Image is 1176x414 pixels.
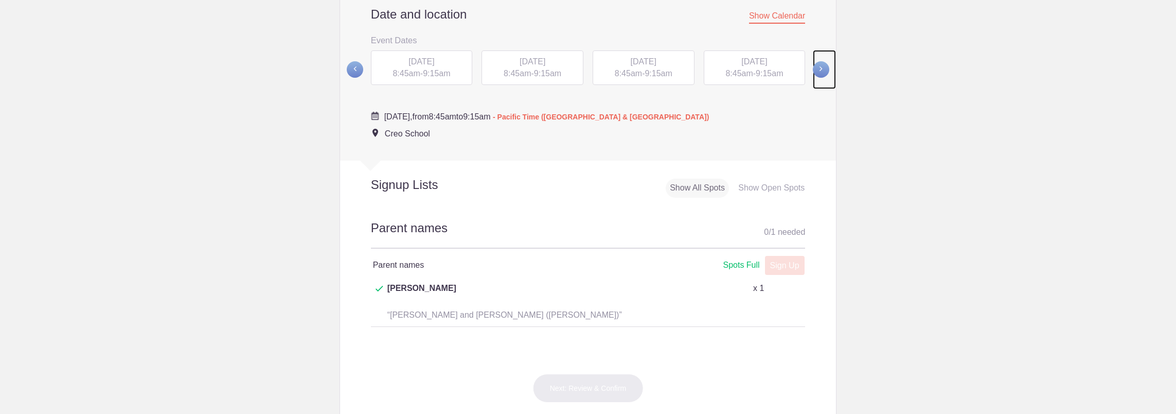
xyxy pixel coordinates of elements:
span: 8:45am [429,112,456,121]
span: 9:15am [423,69,450,78]
button: [DATE] 8:45am-9:15am [703,50,806,86]
h3: Event Dates [371,32,806,48]
p: x 1 [753,282,764,295]
button: [DATE] 8:45am-9:15am [481,50,584,86]
span: [DATE] [741,57,767,66]
h4: Parent names [373,259,588,271]
span: Creo School [385,129,430,138]
button: [DATE] 8:45am-9:15am [370,50,473,86]
h2: Parent names [371,219,806,249]
h2: Date and location [371,7,806,22]
span: 9:15am [756,69,783,78]
div: Show All Spots [666,179,729,198]
div: - [482,50,583,85]
span: 8:45am [725,69,753,78]
span: 9:15am [534,69,561,78]
span: 8:45am [504,69,531,78]
span: [DATE], [384,112,413,121]
span: [PERSON_NAME] [387,282,456,307]
div: - [593,50,694,85]
span: [DATE] [631,57,656,66]
div: - [371,50,473,85]
button: [DATE] 8:45am-9:15am [592,50,695,86]
span: from to [384,112,709,121]
span: 8:45am [393,69,420,78]
div: Spots Full [723,259,759,272]
div: Show Open Spots [734,179,809,198]
span: 8:45am [615,69,642,78]
span: [DATE] [408,57,434,66]
button: Next: Review & Confirm [533,374,644,403]
img: Event location [372,129,378,137]
span: 9:15am [645,69,672,78]
span: - Pacific Time ([GEOGRAPHIC_DATA] & [GEOGRAPHIC_DATA]) [493,113,709,121]
span: / [769,228,771,236]
h2: Signup Lists [340,177,506,193]
span: 9:15am [463,112,490,121]
span: Show Calendar [749,11,805,24]
img: Cal purple [371,112,379,120]
div: 0 1 needed [764,225,805,240]
img: Check dark green [376,286,383,292]
span: [DATE] [520,57,545,66]
div: - [704,50,806,85]
span: “[PERSON_NAME] and [PERSON_NAME] ([PERSON_NAME])” [387,310,622,319]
